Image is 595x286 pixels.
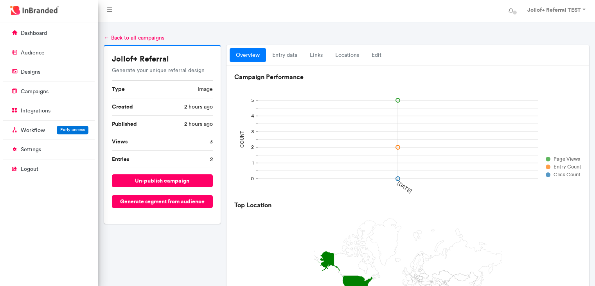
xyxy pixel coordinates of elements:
[21,49,45,57] p: audience
[21,146,41,154] p: settings
[251,176,254,182] text: 0
[112,156,129,163] b: Entries
[184,103,213,111] span: 2 hours ago
[21,127,45,134] p: Workflow
[198,85,213,93] span: image
[112,138,128,145] b: Views
[112,195,213,208] button: Generate segment from audience
[234,73,581,81] h6: Campaign Performance
[210,156,213,163] span: 2
[252,160,254,166] text: 1
[21,68,40,76] p: designs
[112,67,213,74] p: Generate your unique referral design
[21,88,49,96] p: campaigns
[184,120,213,128] span: 2 hours ago
[3,123,95,138] a: WorkflowEarly access
[396,180,413,194] text: [DATE]
[562,255,587,278] iframe: chat widget
[520,3,592,19] a: Jollof+ Referral TEST
[3,84,95,99] a: campaigns
[266,48,304,62] a: entry data
[230,48,266,62] a: overview
[112,174,213,187] button: un-publish campaign
[304,48,329,62] a: links
[3,142,95,157] a: settings
[329,48,365,62] a: locations
[21,29,47,37] p: dashboard
[251,145,254,150] text: 2
[60,127,85,132] span: Early access
[527,6,581,13] strong: Jollof+ Referral TEST
[251,113,254,119] text: 4
[3,25,95,40] a: dashboard
[3,45,95,60] a: audience
[365,48,388,62] a: Edit
[234,201,581,209] h6: Top Location
[112,54,213,63] h5: Jollof+ Referral
[210,138,213,146] span: 3
[21,107,50,115] p: integrations
[21,165,38,173] p: logout
[112,103,133,110] b: Created
[8,4,61,17] img: InBranded Logo
[239,131,245,148] text: COUNT
[104,34,164,41] a: ← Back to all campaigns
[3,64,95,79] a: designs
[251,98,254,103] text: 5
[3,103,95,118] a: integrations
[251,129,254,135] text: 3
[112,85,125,92] b: Type
[112,120,137,127] b: Published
